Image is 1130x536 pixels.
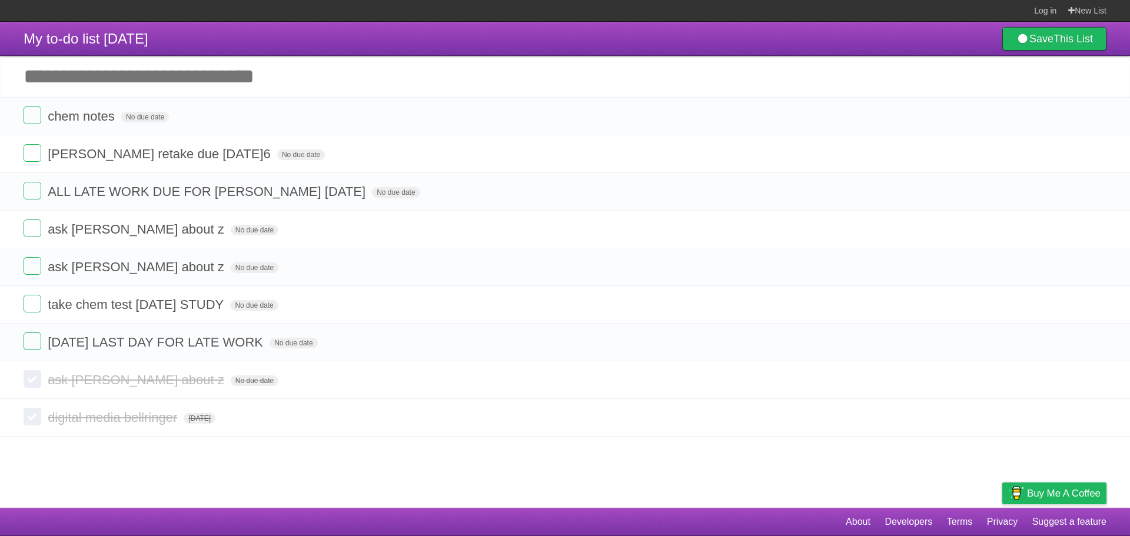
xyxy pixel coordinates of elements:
[270,338,317,348] span: No due date
[1053,33,1093,45] b: This List
[24,31,148,46] span: My to-do list [DATE]
[24,182,41,199] label: Done
[48,147,274,161] span: [PERSON_NAME] retake due [DATE]6
[846,511,870,533] a: About
[231,262,278,273] span: No due date
[1008,483,1024,503] img: Buy me a coffee
[24,295,41,312] label: Done
[1002,482,1106,504] a: Buy me a coffee
[24,219,41,237] label: Done
[1002,27,1106,51] a: SaveThis List
[184,413,215,424] span: [DATE]
[24,332,41,350] label: Done
[24,370,41,388] label: Done
[48,109,118,124] span: chem notes
[48,335,266,349] span: [DATE] LAST DAY FOR LATE WORK
[48,372,227,387] span: ask [PERSON_NAME] about z
[230,300,278,311] span: No due date
[48,184,368,199] span: ALL LATE WORK DUE FOR [PERSON_NAME] [DATE]
[24,106,41,124] label: Done
[987,511,1018,533] a: Privacy
[231,225,278,235] span: No due date
[24,408,41,425] label: Done
[48,297,227,312] span: take chem test [DATE] STUDY
[231,375,278,386] span: No due date
[885,511,932,533] a: Developers
[24,144,41,162] label: Done
[277,149,325,160] span: No due date
[1032,511,1106,533] a: Suggest a feature
[121,112,169,122] span: No due date
[48,222,227,237] span: ask [PERSON_NAME] about z
[48,259,227,274] span: ask [PERSON_NAME] about z
[1027,483,1101,504] span: Buy me a coffee
[947,511,973,533] a: Terms
[48,410,180,425] span: digital media bellringer
[24,257,41,275] label: Done
[372,187,420,198] span: No due date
